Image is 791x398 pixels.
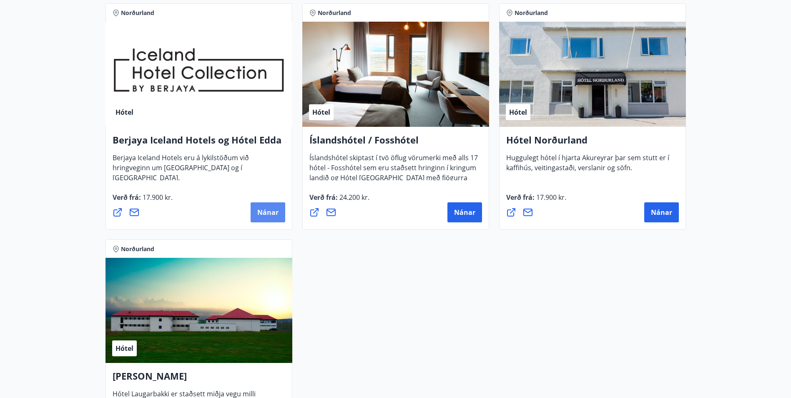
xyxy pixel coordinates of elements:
[644,202,679,222] button: Nánar
[257,208,279,217] span: Nánar
[113,370,285,389] h4: [PERSON_NAME]
[113,134,285,153] h4: Berjaya Iceland Hotels og Hótel Edda
[141,193,173,202] span: 17.900 kr.
[509,108,527,117] span: Hótel
[116,344,133,353] span: Hótel
[506,134,679,153] h4: Hótel Norðurland
[515,9,548,17] span: Norðurland
[309,153,478,199] span: Íslandshótel skiptast í tvö öflug vörumerki með alls 17 hótel - Fosshótel sem eru staðsett hringi...
[121,9,154,17] span: Norðurland
[535,193,566,202] span: 17.900 kr.
[113,193,173,209] span: Verð frá :
[309,134,482,153] h4: Íslandshótel / Fosshótel
[506,193,566,209] span: Verð frá :
[312,108,330,117] span: Hótel
[309,193,369,209] span: Verð frá :
[113,153,249,189] span: Berjaya Iceland Hotels eru á lykilstöðum við hringveginn um [GEOGRAPHIC_DATA] og í [GEOGRAPHIC_DA...
[121,245,154,253] span: Norðurland
[454,208,475,217] span: Nánar
[338,193,369,202] span: 24.200 kr.
[447,202,482,222] button: Nánar
[318,9,351,17] span: Norðurland
[251,202,285,222] button: Nánar
[116,108,133,117] span: Hótel
[651,208,672,217] span: Nánar
[506,153,669,179] span: Huggulegt hótel í hjarta Akureyrar þar sem stutt er í kaffihús, veitingastaði, verslanir og söfn.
